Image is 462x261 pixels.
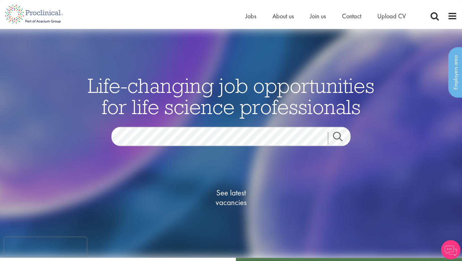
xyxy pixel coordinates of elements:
a: Join us [310,12,326,20]
a: Upload CV [377,12,406,20]
span: See latest vacancies [199,188,263,207]
a: About us [272,12,294,20]
span: Life-changing job opportunities for life science professionals [88,72,374,119]
img: Chatbot [441,240,460,259]
iframe: reCAPTCHA [4,237,87,256]
a: Jobs [245,12,256,20]
a: Contact [342,12,361,20]
a: Job search submit button [328,131,355,144]
a: See latestvacancies [199,162,263,233]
